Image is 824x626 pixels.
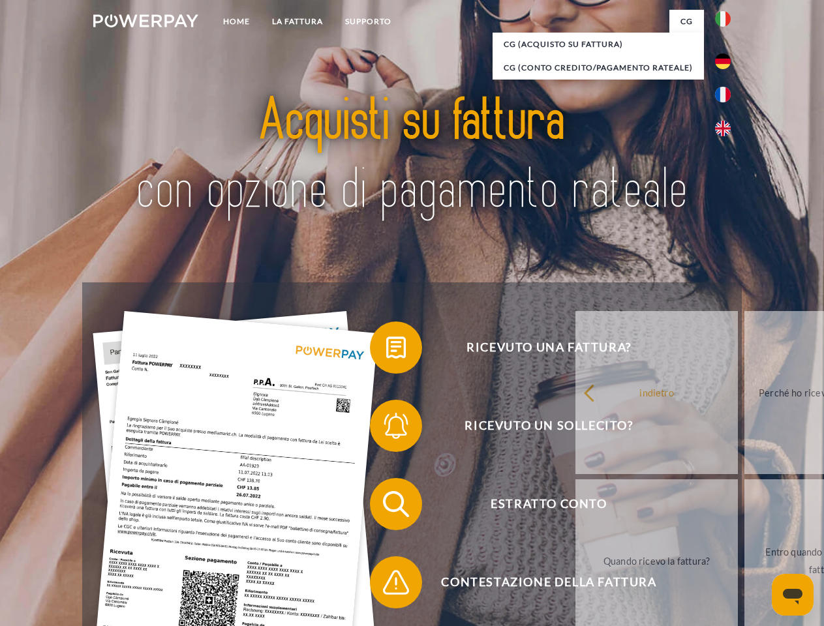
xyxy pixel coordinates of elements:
a: CG (Acquisto su fattura) [493,33,704,56]
a: Supporto [334,10,403,33]
button: Contestazione della fattura [370,556,709,608]
span: Ricevuto un sollecito? [389,400,709,452]
span: Ricevuto una fattura? [389,321,709,374]
span: Estratto conto [389,478,709,530]
span: Contestazione della fattura [389,556,709,608]
img: logo-powerpay-white.svg [93,14,198,27]
img: qb_warning.svg [380,566,412,599]
img: de [715,53,731,69]
img: qb_bill.svg [380,331,412,364]
a: CG (Conto Credito/Pagamento rateale) [493,56,704,80]
img: fr [715,87,731,102]
a: CG [669,10,704,33]
img: en [715,121,731,136]
button: Ricevuto un sollecito? [370,400,709,452]
img: title-powerpay_it.svg [125,63,699,250]
button: Ricevuto una fattura? [370,321,709,374]
img: qb_bell.svg [380,410,412,442]
img: it [715,11,731,27]
img: qb_search.svg [380,488,412,520]
button: Estratto conto [370,478,709,530]
a: LA FATTURA [261,10,334,33]
div: Quando ricevo la fattura? [583,552,730,569]
div: indietro [583,383,730,401]
iframe: Pulsante per aprire la finestra di messaggistica [772,574,814,616]
a: Home [212,10,261,33]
